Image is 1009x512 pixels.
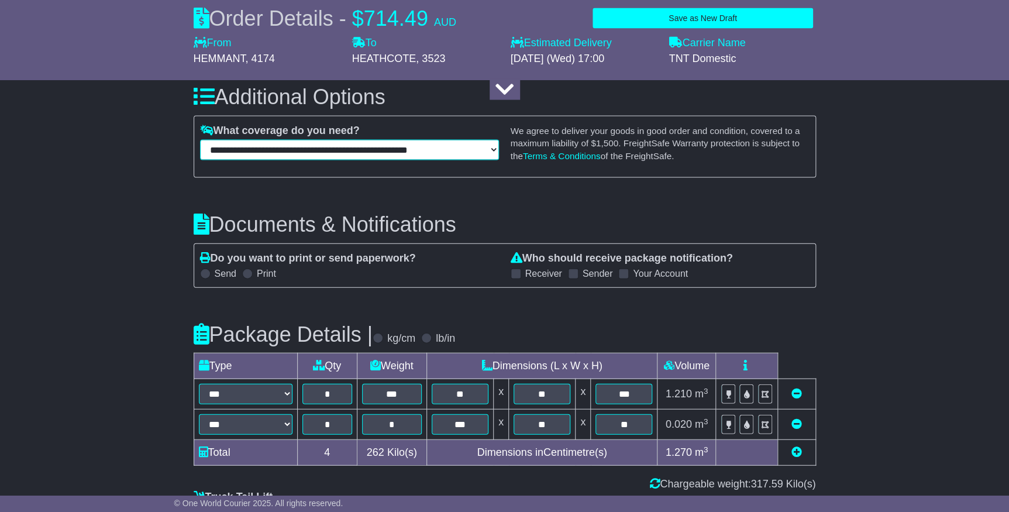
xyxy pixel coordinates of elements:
[387,332,415,345] label: kg/cm
[666,418,692,430] span: 0.020
[367,446,384,458] span: 262
[704,445,708,454] sup: 3
[695,388,708,400] span: m
[194,213,816,236] h3: Documents & Notifications
[352,37,377,50] label: To
[576,410,591,440] td: x
[511,53,657,66] div: [DATE] (Wed) 17:00
[657,353,716,379] td: Volume
[194,85,816,109] h3: Additional Options
[194,53,246,64] span: HEMMANT
[352,53,416,64] span: HEATHCOTE
[297,440,357,466] td: 4
[194,491,273,504] label: Truck Tail Lift
[246,53,275,64] span: , 4174
[523,151,601,161] a: Terms & Conditions
[426,353,657,379] td: Dimensions (L x W x H)
[791,418,802,430] a: Remove this item
[494,379,509,410] td: x
[791,388,802,400] a: Remove this item
[434,16,456,28] span: AUD
[215,268,236,279] label: Send
[194,323,373,346] h3: Package Details |
[669,53,816,66] div: TNT Domestic
[174,499,343,508] span: © One World Courier 2025. All rights reserved.
[352,6,364,30] span: $
[596,138,618,148] span: 1,500
[576,379,591,410] td: x
[194,440,297,466] td: Total
[669,37,746,50] label: Carrier Name
[194,6,456,31] div: Order Details -
[297,353,357,379] td: Qty
[791,446,802,458] a: Add new item
[194,478,816,491] div: Chargeable weight: Kilo(s)
[511,37,657,50] label: Estimated Delivery
[200,252,416,265] label: Do you want to print or send paperwork?
[364,6,428,30] span: 714.49
[593,8,812,29] button: Save as New Draft
[257,268,276,279] label: Print
[666,388,692,400] span: 1.210
[494,410,509,440] td: x
[200,125,360,138] label: What coverage do you need?
[426,440,657,466] td: Dimensions in Centimetre(s)
[750,478,783,490] span: 317.59
[583,268,613,279] label: Sender
[511,126,800,161] small: We agree to deliver your goods in good order and condition, covered to a maximum liability of $ ....
[704,387,708,396] sup: 3
[416,53,445,64] span: , 3523
[511,252,733,265] label: Who should receive package notification?
[666,446,692,458] span: 1.270
[194,37,232,50] label: From
[357,440,426,466] td: Kilo(s)
[436,332,455,345] label: lb/in
[704,417,708,426] sup: 3
[194,353,297,379] td: Type
[525,268,562,279] label: Receiver
[695,446,708,458] span: m
[695,418,708,430] span: m
[357,353,426,379] td: Weight
[633,268,688,279] label: Your Account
